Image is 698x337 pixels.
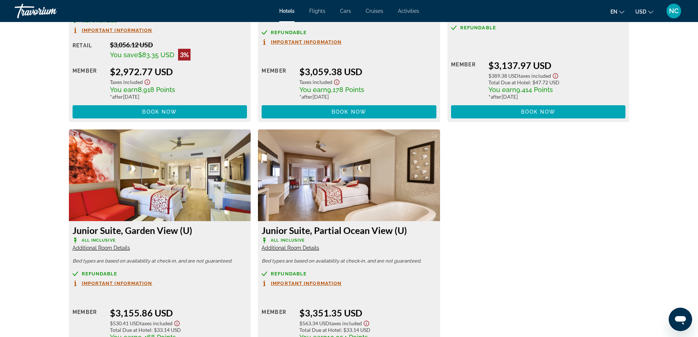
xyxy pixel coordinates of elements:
span: Total Due at Hotel [110,327,151,333]
span: Total Due at Hotel [299,327,341,333]
span: Refundable [82,271,118,276]
span: $530.41 USD [110,320,140,326]
button: Important Information [73,280,152,286]
span: Book now [142,109,177,115]
button: Change currency [635,6,653,17]
button: Important Information [73,27,152,33]
img: Junior Suite, Partial Ocean View (U) [258,129,440,221]
button: Show Taxes and Fees disclaimer [551,71,560,79]
button: Show Taxes and Fees disclaimer [143,77,152,85]
div: $3,059.38 USD [299,66,436,77]
span: All Inclusive [271,238,305,243]
span: Refundable [271,271,307,276]
span: Refundable [460,25,496,30]
button: Important Information [262,39,341,45]
span: You earn [299,86,327,94]
h3: Junior Suite, Garden View (U) [73,225,247,236]
p: Bed types are based on availability at check-in, and are not guaranteed. [262,259,436,264]
span: You save [110,51,138,59]
button: Book now [262,105,436,118]
span: Taxes included [329,320,362,326]
button: User Menu [664,3,683,19]
span: $83.35 USD [138,51,174,59]
a: Hotels [279,8,295,14]
a: Activities [398,8,419,14]
span: Taxes included [299,79,332,85]
span: Important Information [271,281,341,286]
div: : $47.72 USD [488,79,625,85]
span: after [112,94,123,100]
span: You earn [488,86,516,94]
span: Important Information [82,281,152,286]
span: 9,414 Points [516,86,553,94]
a: Cruises [366,8,383,14]
a: Flights [309,8,325,14]
a: Refundable [262,30,436,35]
span: Taxes included [140,320,173,326]
div: * [DATE] [488,94,625,100]
div: Retail [73,41,104,61]
div: * [DATE] [299,94,436,100]
span: Refundable [82,18,118,23]
span: after [302,94,313,100]
button: Show Taxes and Fees disclaimer [332,77,341,85]
span: USD [635,9,646,15]
span: Total Due at Hotel [488,79,530,85]
span: $563.34 USD [299,320,329,326]
a: Travorium [15,1,88,21]
div: $2,972.77 USD [110,66,247,77]
span: Taxes included [518,73,551,79]
span: 9,178 Points [327,86,364,94]
div: 3% [178,49,191,61]
span: 8,918 Points [138,86,175,94]
h3: Junior Suite, Partial Ocean View (U) [262,225,436,236]
span: All Inclusive [82,238,116,243]
span: NC [669,7,679,15]
button: Important Information [262,280,341,286]
span: You earn [110,86,138,94]
iframe: Button to launch messaging window [669,308,692,331]
img: Junior Suite, Garden View (U) [69,129,251,221]
span: $389.38 USD [488,73,518,79]
button: Change language [610,6,624,17]
p: Bed types are based on availability at check-in, and are not guaranteed. [73,259,247,264]
div: Member [451,60,483,100]
button: Book now [73,105,247,118]
div: * [DATE] [110,94,247,100]
span: Book now [332,109,366,115]
span: Additional Room Details [262,245,319,251]
div: Member [73,66,104,100]
span: Important Information [82,28,152,33]
div: $3,155.86 USD [110,307,247,318]
a: Refundable [73,271,247,276]
div: $3,351.35 USD [299,307,436,318]
button: Book now [451,105,626,118]
div: $3,056.12 USD [110,41,247,49]
button: Show Taxes and Fees disclaimer [173,318,181,327]
span: en [610,9,617,15]
span: Book now [521,109,556,115]
button: Show Taxes and Fees disclaimer [362,318,371,327]
span: Taxes included [110,79,143,85]
div: : $33.14 USD [110,327,247,333]
div: $3,137.97 USD [488,60,625,71]
a: Refundable [451,25,626,30]
a: Refundable [262,271,436,276]
a: Cars [340,8,351,14]
span: Important Information [271,40,341,44]
div: Member [262,66,293,100]
span: Additional Room Details [73,245,130,251]
div: : $33.14 USD [299,327,436,333]
span: Refundable [271,30,307,35]
span: after [491,94,502,100]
